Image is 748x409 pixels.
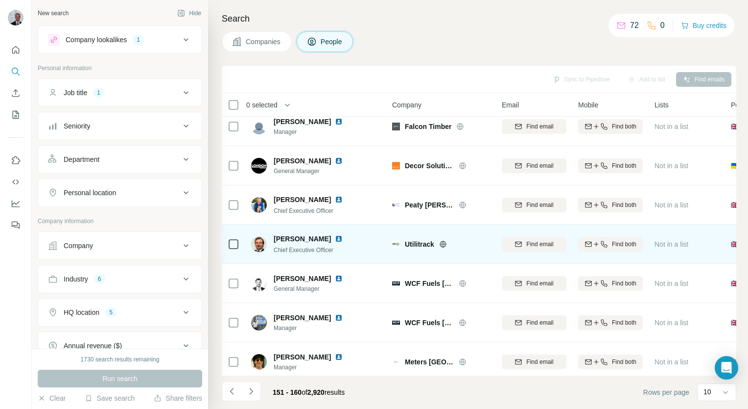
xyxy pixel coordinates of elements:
span: Not in a list [654,280,688,287]
button: Find both [578,119,643,134]
span: results [273,388,345,396]
div: 6 [94,275,105,283]
div: 1 [133,35,144,44]
div: Industry [64,274,88,284]
span: Find email [526,201,553,209]
button: Use Surfe on LinkedIn [8,152,23,169]
img: Logo of Utilitrack [392,240,400,248]
span: [PERSON_NAME] [274,195,331,204]
button: Enrich CSV [8,84,23,102]
span: General Manager [274,167,354,176]
button: Share filters [154,393,202,403]
span: WCF Fuels [GEOGRAPHIC_DATA] [405,318,454,328]
img: Avatar [251,119,267,134]
div: 1 [93,88,104,97]
span: [PERSON_NAME] [274,313,331,323]
button: Navigate to previous page [222,382,241,401]
span: Find both [612,240,636,249]
div: Department [64,154,99,164]
span: Find email [526,161,553,170]
h4: Search [222,12,736,26]
span: Chief Executive Officer [274,207,333,214]
div: Personal location [64,188,116,198]
button: Industry6 [38,267,202,291]
span: 0 selected [246,100,278,110]
img: Logo of Decor Solutions [392,162,400,170]
button: Find email [502,198,566,212]
img: LinkedIn logo [335,196,343,204]
img: LinkedIn logo [335,314,343,322]
img: Avatar [251,315,267,331]
span: 🇬🇧 [731,122,739,131]
button: Find email [502,355,566,369]
img: Logo of Peaty Mills PLC [392,201,400,209]
div: Seniority [64,121,90,131]
p: 10 [703,387,711,397]
span: Not in a list [654,319,688,327]
div: Job title [64,88,87,98]
span: 🇬🇧 [731,200,739,210]
span: [PERSON_NAME] [274,156,331,166]
span: Find both [612,358,636,366]
div: HQ location [64,307,99,317]
button: Annual revenue ($) [38,334,202,358]
span: Lists [654,100,669,110]
p: Personal information [38,64,202,73]
span: [PERSON_NAME] [274,117,331,127]
img: Avatar [251,158,267,174]
img: Logo of WCF Fuels North West [392,280,400,287]
button: Find email [502,315,566,330]
img: Avatar [251,354,267,370]
span: People [321,37,343,47]
span: 🇬🇧 [731,239,739,249]
p: 72 [630,20,639,31]
span: Find email [526,122,553,131]
img: Avatar [251,276,267,291]
button: Find both [578,198,643,212]
button: Find both [578,315,643,330]
button: Find both [578,237,643,252]
button: Search [8,63,23,80]
span: Find both [612,161,636,170]
span: [PERSON_NAME] [274,352,331,362]
button: Find both [578,355,643,369]
button: Quick start [8,41,23,59]
span: Find both [612,122,636,131]
span: Find email [526,240,553,249]
span: Rows per page [643,387,689,397]
span: Email [502,100,519,110]
span: General Manager [274,284,354,293]
img: Logo of Falcon Timber [392,123,400,130]
img: LinkedIn logo [335,275,343,282]
img: Logo of Meters UK [392,358,400,366]
span: Not in a list [654,123,688,130]
span: Find both [612,201,636,209]
button: Find email [502,237,566,252]
p: Company information [38,217,202,226]
span: 151 - 160 [273,388,302,396]
button: Clear [38,393,66,403]
button: HQ location5 [38,301,202,324]
span: Chief Executive Officer [274,247,333,254]
button: My lists [8,106,23,124]
span: Decor Solutions [405,161,454,171]
button: Find both [578,276,643,291]
span: Peaty [PERSON_NAME] PLC [405,200,454,210]
button: Find email [502,119,566,134]
span: Company [392,100,421,110]
button: Dashboard [8,195,23,212]
span: Meters [GEOGRAPHIC_DATA] [405,357,454,367]
span: [PERSON_NAME] [274,274,331,283]
button: Find both [578,158,643,173]
img: LinkedIn logo [335,118,343,126]
span: [PERSON_NAME] [274,234,331,244]
span: Find email [526,358,553,366]
span: WCF Fuels [GEOGRAPHIC_DATA] [405,279,454,288]
span: Not in a list [654,358,688,366]
button: Find email [502,276,566,291]
button: Feedback [8,216,23,234]
span: Manager [274,363,354,372]
span: Falcon Timber [405,122,451,131]
p: 0 [660,20,665,31]
button: Save search [85,393,135,403]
